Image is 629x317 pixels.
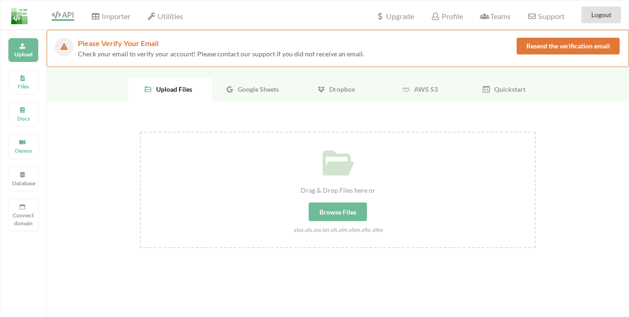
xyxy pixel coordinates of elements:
[517,38,620,54] button: Resend the verification email
[78,50,364,58] span: Check your email to verify your account! Please contact our support if you did not receive an email.
[12,115,35,122] p: Docs
[325,85,355,93] span: Dropbox
[410,85,438,93] span: AWS S3
[480,12,511,20] span: Teams
[581,7,621,23] button: Logout
[431,12,463,20] span: Profile
[12,50,35,58] p: Upload
[12,147,35,155] p: Demos
[309,202,367,221] div: Browse Files
[78,39,159,47] span: Please Verify Your Email
[152,85,192,93] span: Upload Files
[12,179,35,187] p: Database
[12,82,35,90] p: Files
[147,12,183,20] span: Utilities
[234,85,279,93] span: Google Sheets
[141,185,535,195] div: Drag & Drop Files here or
[376,13,414,20] span: Upgrade
[293,227,383,233] small: .xlsx,.xls,.csv,.txt,.xlt,.xlm,.xlsm,.xltx,.xltm
[11,8,28,24] img: LogoIcon.png
[12,211,35,227] p: Connect domain
[52,10,74,19] span: API
[91,12,130,20] span: Importer
[491,85,525,93] span: Quickstart
[527,13,564,20] span: Support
